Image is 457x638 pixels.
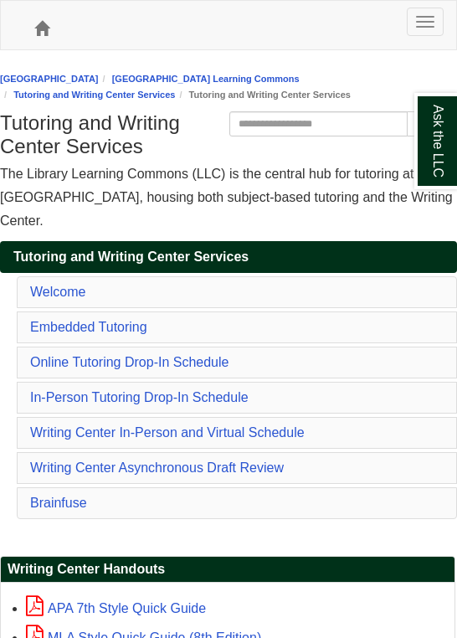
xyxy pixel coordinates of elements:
[13,250,249,264] span: Tutoring and Writing Center Services
[407,111,457,136] button: Search
[13,90,175,100] a: Tutoring and Writing Center Services
[30,320,147,334] a: Embedded Tutoring
[30,496,87,510] a: Brainfuse
[1,557,454,583] h2: Writing Center Handouts
[112,74,300,84] a: [GEOGRAPHIC_DATA] Learning Commons
[30,425,305,440] a: Writing Center In-Person and Virtual Schedule
[30,460,284,475] a: Writing Center Asynchronous Draft Review
[26,601,206,615] a: APA 7th Style Quick Guide
[30,390,249,404] a: In-Person Tutoring Drop-In Schedule
[30,355,228,369] a: Online Tutoring Drop-In Schedule
[175,87,350,103] li: Tutoring and Writing Center Services
[30,285,85,299] a: Welcome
